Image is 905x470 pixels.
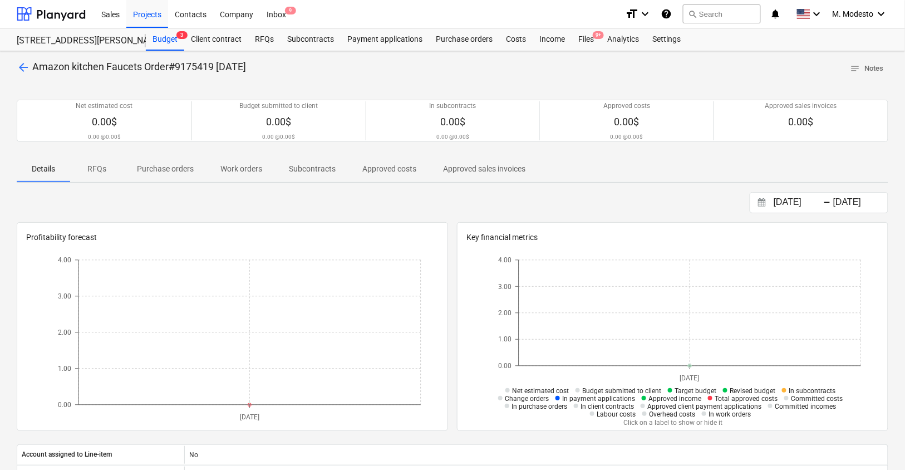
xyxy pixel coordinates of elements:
[440,116,465,128] span: 0.00$
[646,28,687,51] a: Settings
[572,28,601,51] div: Files
[26,232,439,243] p: Profitability forecast
[17,35,132,47] div: [STREET_ADDRESS][PERSON_NAME]
[429,28,499,51] a: Purchase orders
[58,256,71,264] tspan: 4.00
[499,28,533,51] a: Costs
[498,283,511,291] tspan: 3.00
[505,395,549,403] span: Change orders
[248,28,281,51] a: RFQs
[498,362,511,370] tspan: 0.00
[850,63,860,74] span: notes
[58,329,71,336] tspan: 2.00
[583,387,662,395] span: Budget submitted to client
[572,28,601,51] a: Files9+
[709,410,751,418] span: In work orders
[146,28,184,51] div: Budget
[88,133,121,140] p: 0.00 @ 0.00$
[661,7,672,21] i: Knowledge base
[730,387,776,395] span: Revised budget
[625,7,638,21] i: format_size
[498,336,511,344] tspan: 1.00
[849,417,905,470] iframe: Chat Widget
[789,387,836,395] span: In subcontracts
[58,401,71,409] tspan: 0.00
[850,62,884,75] span: Notes
[650,410,696,418] span: Overhead costs
[498,256,511,264] tspan: 4.00
[649,395,702,403] span: Approved income
[466,232,879,243] p: Key financial metrics
[17,61,30,74] span: arrow_back
[285,7,296,14] span: 9
[262,133,295,140] p: 0.00 @ 0.00$
[675,387,717,395] span: Target budget
[563,395,636,403] span: In payment applications
[533,28,572,51] a: Income
[603,101,650,111] p: Approved costs
[833,9,874,18] span: M. Modesto
[76,101,132,111] p: Net estimated cost
[184,28,248,51] a: Client contract
[429,101,476,111] p: In subcontracts
[611,133,643,140] p: 0.00 @ 0.00$
[752,197,771,209] button: Interact with the calendar and add the check-in date for your trip.
[289,163,336,175] p: Subcontracts
[485,418,861,428] p: Click on a label to show or hide it
[831,195,888,210] input: End Date
[770,7,781,21] i: notifications
[715,395,778,403] span: Total approved costs
[83,163,110,175] p: RFQs
[362,163,416,175] p: Approved costs
[184,446,888,464] div: No
[436,133,469,140] p: 0.00 @ 0.00$
[512,403,568,410] span: In purchase orders
[597,410,636,418] span: Labour costs
[765,101,837,111] p: Approved sales invoices
[846,60,888,77] button: Notes
[638,7,652,21] i: keyboard_arrow_down
[240,413,259,421] tspan: [DATE]
[875,7,888,21] i: keyboard_arrow_down
[824,199,831,206] div: -
[789,116,814,128] span: 0.00$
[92,116,117,128] span: 0.00$
[22,450,112,459] p: Account assigned to Line-item
[791,395,843,403] span: Committed costs
[498,309,511,317] tspan: 2.00
[58,365,71,373] tspan: 1.00
[32,61,246,72] span: Amazon kitchen Faucets Order#9175419 7/29/25
[146,28,184,51] a: Budget3
[771,195,828,210] input: Start Date
[176,31,188,39] span: 3
[266,116,291,128] span: 0.00$
[688,9,697,18] span: search
[810,7,824,21] i: keyboard_arrow_down
[30,163,57,175] p: Details
[648,403,762,410] span: Approved client payment applications
[601,28,646,51] a: Analytics
[775,403,837,410] span: Committed incomes
[58,292,71,300] tspan: 3.00
[220,163,262,175] p: Work orders
[281,28,341,51] a: Subcontracts
[614,116,640,128] span: 0.00$
[137,163,194,175] p: Purchase orders
[443,163,525,175] p: Approved sales invoices
[513,387,569,395] span: Net estimated cost
[581,403,635,410] span: In client contracts
[683,4,761,23] button: Search
[593,31,604,39] span: 9+
[239,101,318,111] p: Budget submitted to client
[341,28,429,51] a: Payment applications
